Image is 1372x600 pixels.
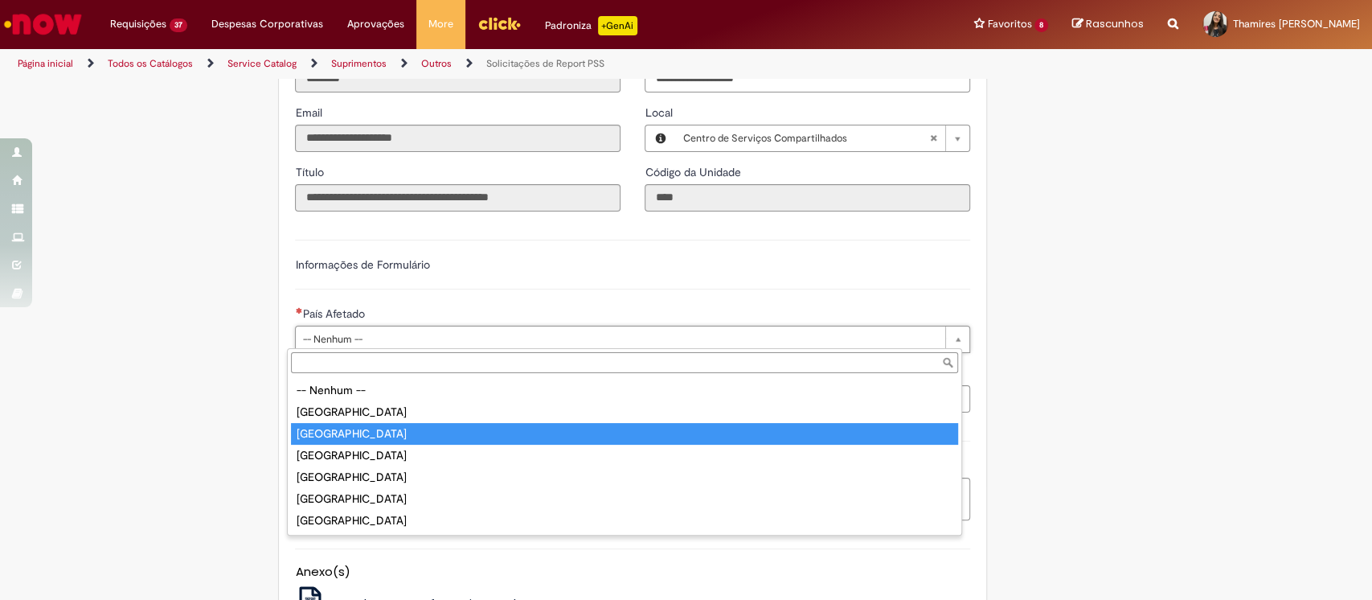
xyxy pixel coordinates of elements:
[291,466,958,488] div: [GEOGRAPHIC_DATA]
[291,380,958,401] div: -- Nenhum --
[291,488,958,510] div: [GEOGRAPHIC_DATA]
[291,423,958,445] div: [GEOGRAPHIC_DATA]
[291,510,958,532] div: [GEOGRAPHIC_DATA]
[288,376,961,535] ul: País Afetado
[291,401,958,423] div: [GEOGRAPHIC_DATA]
[291,445,958,466] div: [GEOGRAPHIC_DATA]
